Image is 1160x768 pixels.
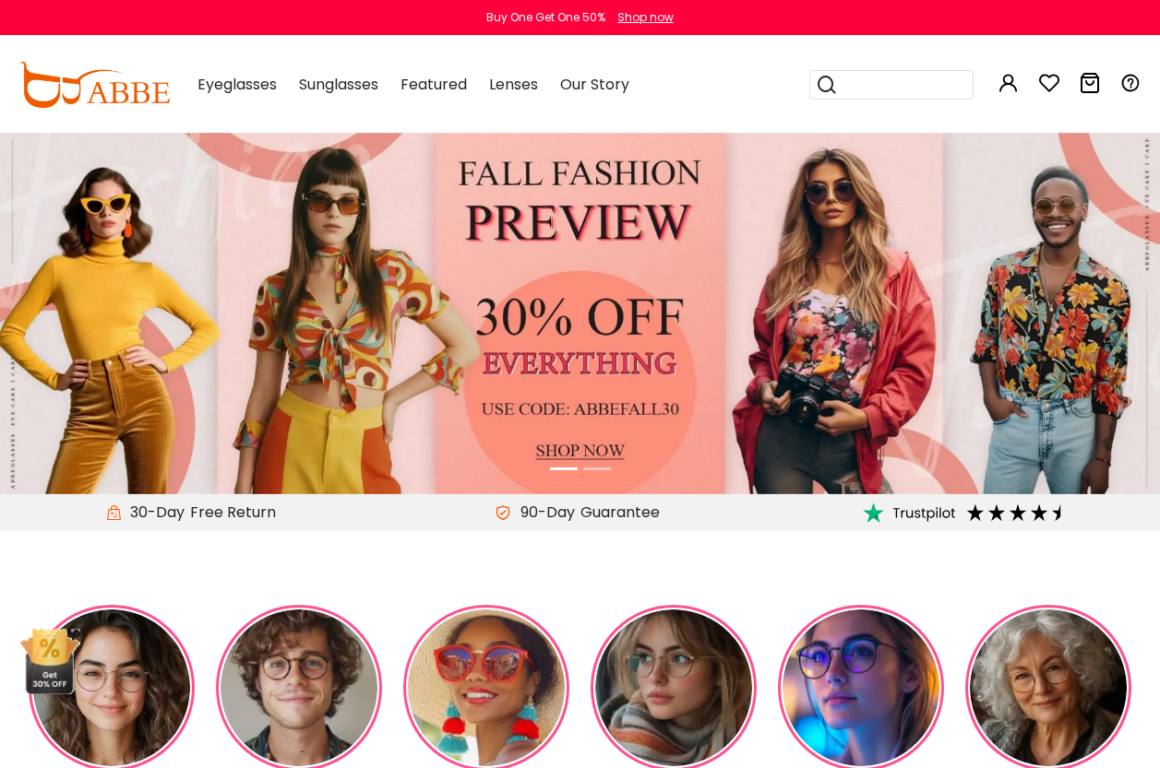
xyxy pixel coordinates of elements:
[18,62,170,108] img: abbeglasses.com
[560,74,629,95] span: Our Story
[185,502,281,524] div: Free Return
[299,74,378,95] span: Sunglasses
[197,74,277,95] span: Eyeglasses
[511,502,575,524] span: 90-Day
[486,9,605,26] div: Buy One Get One 50%
[18,629,80,694] img: mini welcome offer
[617,9,674,26] div: Shop now
[608,9,674,25] a: Shop now
[121,502,185,524] span: 30-Day
[575,502,665,524] div: Guarantee
[489,74,538,95] span: Lenses
[401,74,467,95] span: Featured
